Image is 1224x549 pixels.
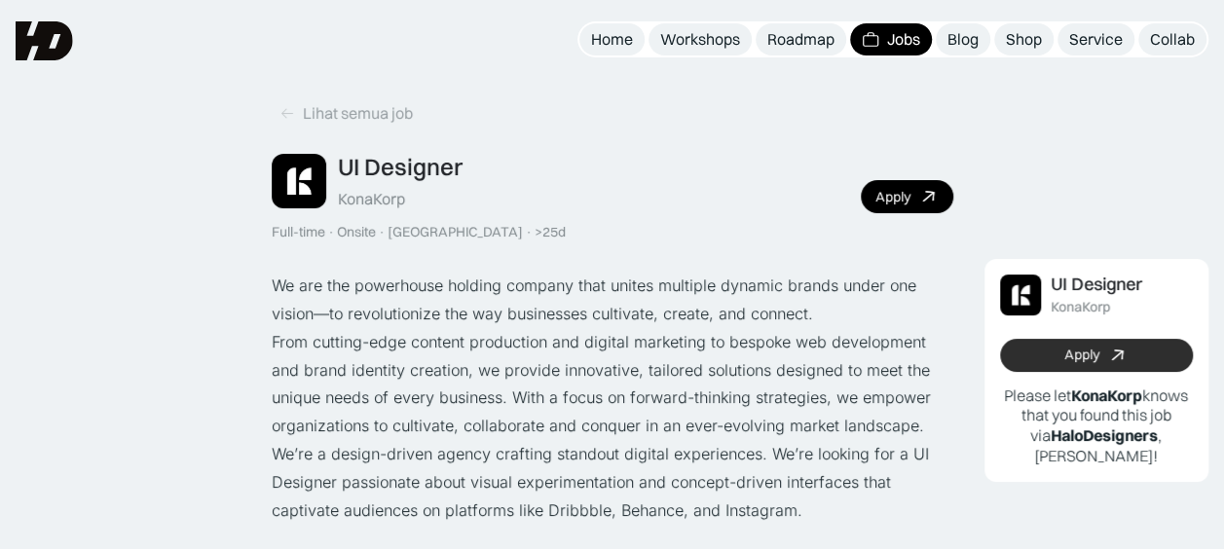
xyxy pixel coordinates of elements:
[525,224,533,240] div: ·
[850,23,932,55] a: Jobs
[579,23,645,55] a: Home
[1000,274,1041,315] img: Job Image
[337,224,376,240] div: Onsite
[875,189,910,205] div: Apply
[591,29,633,50] div: Home
[649,23,752,55] a: Workshops
[861,180,953,213] a: Apply
[272,224,325,240] div: Full-time
[947,29,979,50] div: Blog
[1150,29,1195,50] div: Collab
[378,224,386,240] div: ·
[1051,299,1110,315] div: KonaKorp
[756,23,846,55] a: Roadmap
[660,29,740,50] div: Workshops
[272,440,953,524] p: We’re a design-driven agency crafting standout digital experiences. We’re looking for a UI Design...
[388,224,523,240] div: [GEOGRAPHIC_DATA]
[272,272,953,328] p: We are the powerhouse holding company that unites multiple dynamic brands under one vision—to rev...
[303,103,413,124] div: Lihat semua job
[338,153,463,181] div: UI Designer
[338,189,405,209] div: KonaKorp
[1051,274,1142,295] div: UI Designer
[1000,339,1194,372] a: Apply
[1006,29,1042,50] div: Shop
[994,23,1054,55] a: Shop
[887,29,920,50] div: Jobs
[767,29,835,50] div: Roadmap
[272,97,421,129] a: Lihat semua job
[1069,29,1123,50] div: Service
[936,23,990,55] a: Blog
[272,328,953,440] p: From cutting-edge content production and digital marketing to bespoke web development and brand i...
[1064,347,1099,363] div: Apply
[535,224,566,240] div: >25d
[272,154,326,208] img: Job Image
[1138,23,1206,55] a: Collab
[1000,385,1194,466] p: Please let knows that you found this job via , [PERSON_NAME]!
[1051,425,1158,445] b: HaloDesigners
[327,224,335,240] div: ·
[1057,23,1134,55] a: Service
[1071,385,1142,405] b: KonaKorp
